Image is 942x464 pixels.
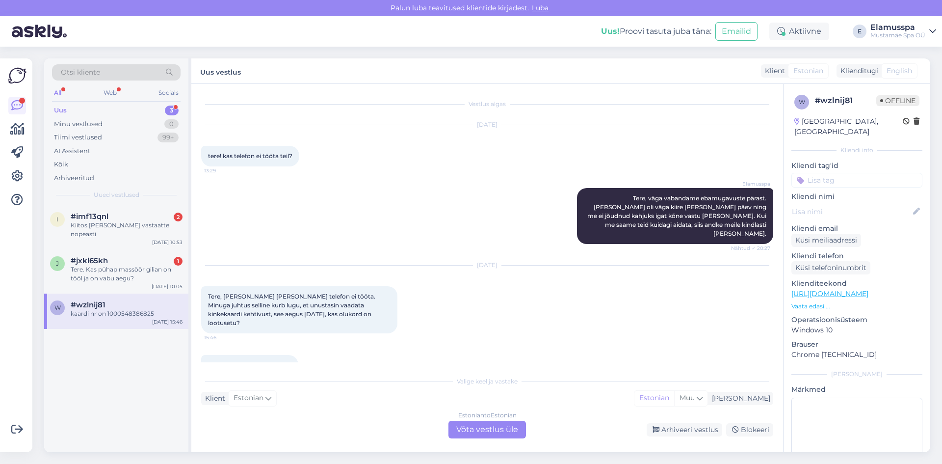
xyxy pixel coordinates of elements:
input: Lisa tag [791,173,922,188]
div: Aktiivne [769,23,829,40]
div: Tere. Kas pühap massöör gilian on tööl ja on vabu aegu? [71,265,183,283]
a: ElamusspaMustamäe Spa OÜ [870,24,936,39]
span: i [56,216,58,223]
span: j [56,260,59,267]
span: Muu [680,393,695,402]
span: tere! kas telefon ei tööta teil? [208,152,292,160]
span: Estonian [793,66,823,76]
span: Luba [529,3,551,12]
span: #wzlnij81 [71,300,105,309]
div: Socials [157,86,181,99]
span: English [887,66,912,76]
div: Web [102,86,119,99]
p: Kliendi telefon [791,251,922,261]
span: Estonian [234,393,263,404]
span: Tere, väga vabandame ebamugavuste pärast. [PERSON_NAME] oli väga kiire [PERSON_NAME] päev ning me... [587,194,768,237]
div: Klient [761,66,785,76]
div: Küsi telefoninumbrit [791,261,870,274]
div: Võta vestlus üle [448,421,526,438]
span: #jxkl65kh [71,256,108,265]
div: Tiimi vestlused [54,133,102,142]
div: Uus [54,106,67,115]
div: [PERSON_NAME] [791,370,922,379]
div: Arhiveeri vestlus [647,423,722,437]
div: Mustamäe Spa OÜ [870,31,925,39]
span: Tere, [PERSON_NAME] [PERSON_NAME] telefon ei tööta. Minuga juhtus selline kurb lugu, et unustasin... [208,293,377,327]
span: #imf13qnl [71,212,108,221]
div: E [853,25,866,38]
span: Otsi kliente [61,67,100,78]
div: [DATE] 10:53 [152,239,183,246]
span: Offline [876,95,919,106]
p: Windows 10 [791,325,922,335]
div: [GEOGRAPHIC_DATA], [GEOGRAPHIC_DATA] [794,116,903,137]
p: Märkmed [791,384,922,395]
label: Uus vestlus [200,64,241,78]
button: Emailid [715,22,758,41]
img: Askly Logo [8,66,26,85]
div: Valige keel ja vastake [201,377,773,386]
div: [PERSON_NAME] [708,393,770,404]
span: kaardi nr on 1000548386825 [208,361,291,369]
div: Küsi meiliaadressi [791,234,861,247]
p: Vaata edasi ... [791,302,922,311]
div: Vestlus algas [201,100,773,109]
div: 0 [164,119,179,129]
span: 15:46 [204,334,241,341]
div: [DATE] [201,261,773,270]
p: Chrome [TECHNICAL_ID] [791,350,922,360]
p: Klienditeekond [791,278,922,289]
div: Estonian to Estonian [458,411,517,420]
div: 99+ [157,133,179,142]
div: Proovi tasuta juba täna: [601,26,711,37]
p: Kliendi tag'id [791,161,922,171]
input: Lisa nimi [792,206,911,217]
div: All [52,86,63,99]
div: Arhiveeritud [54,173,94,183]
p: Operatsioonisüsteem [791,315,922,325]
div: [DATE] 10:05 [152,283,183,290]
div: Klient [201,393,225,404]
span: Elamusspa [733,180,770,188]
div: Kliendi info [791,146,922,155]
div: # wzlnij81 [815,95,876,107]
p: Brauser [791,339,922,350]
span: 13:29 [204,167,241,174]
div: Minu vestlused [54,119,103,129]
div: Elamusspa [870,24,925,31]
div: [DATE] [201,120,773,129]
span: w [799,98,805,106]
div: Blokeeri [726,423,773,437]
div: [DATE] 15:46 [152,318,183,326]
div: 2 [174,213,183,221]
span: w [54,304,61,311]
div: Klienditugi [837,66,878,76]
div: 1 [174,257,183,266]
b: Uus! [601,27,620,36]
span: Nähtud ✓ 20:27 [731,245,770,252]
span: Uued vestlused [94,191,139,199]
div: kaardi nr on 1000548386825 [71,309,183,318]
div: Kõik [54,160,68,169]
div: Estonian [634,391,674,406]
a: [URL][DOMAIN_NAME] [791,289,868,298]
div: 3 [165,106,179,115]
div: AI Assistent [54,146,90,156]
p: Kliendi email [791,223,922,234]
p: Kliendi nimi [791,191,922,202]
div: Kiitos [PERSON_NAME] vastaatte nopeasti [71,221,183,239]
